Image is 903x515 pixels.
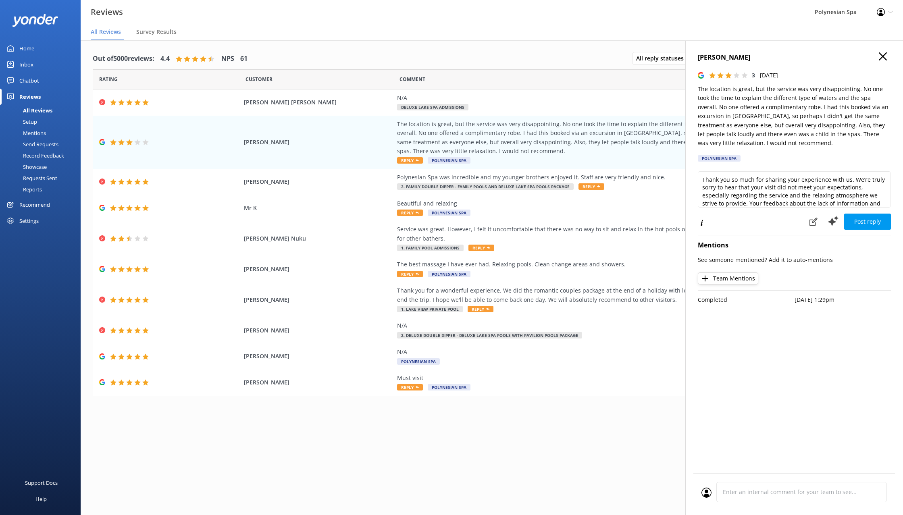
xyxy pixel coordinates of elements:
[698,52,891,63] h4: [PERSON_NAME]
[19,40,34,56] div: Home
[244,378,393,387] span: [PERSON_NAME]
[93,54,154,64] h4: Out of 5000 reviews:
[879,52,887,61] button: Close
[5,172,81,184] a: Requests Sent
[397,358,440,365] span: Polynesian Spa
[698,295,795,304] p: Completed
[397,104,468,110] span: Deluxe Lake Spa Admissions
[244,295,393,304] span: [PERSON_NAME]
[5,116,37,127] div: Setup
[5,161,81,172] a: Showcase
[19,89,41,105] div: Reviews
[25,475,58,491] div: Support Docs
[5,139,81,150] a: Send Requests
[244,204,393,212] span: Mr K
[244,98,393,107] span: [PERSON_NAME] [PERSON_NAME]
[397,120,764,156] div: The location is great, but the service was very disappointing. No one took the time to explain th...
[91,28,121,36] span: All Reviews
[397,306,463,312] span: 1. Lake View Private Pool
[244,265,393,274] span: [PERSON_NAME]
[428,384,470,390] span: Polynesian Spa
[399,75,425,83] span: Question
[19,73,39,89] div: Chatbot
[397,321,764,330] div: N/A
[698,85,891,148] p: The location is great, but the service was very disappointing. No one took the time to explain th...
[844,214,891,230] button: Post reply
[428,210,470,216] span: Polynesian Spa
[397,347,764,356] div: N/A
[698,255,891,264] p: See someone mentioned? Add it to auto-mentions
[244,352,393,361] span: [PERSON_NAME]
[397,332,582,338] span: 2. Deluxe Double Dipper - Deluxe Lake Spa Pools with Pavilion Pools Package
[468,245,494,251] span: Reply
[397,173,764,182] div: Polynesian Spa was incredible and my younger brothers enjoyed it. Staff are very friendly and nice.
[795,295,891,304] p: [DATE] 1:29pm
[5,184,81,195] a: Reports
[397,245,464,251] span: 1. Family Pool Admissions
[5,105,81,116] a: All Reviews
[636,54,689,63] span: All reply statuses
[397,225,764,243] div: Service was great. However, I felt it uncomfortable that there was no way to sit and relax in the...
[244,138,393,147] span: [PERSON_NAME]
[397,210,423,216] span: Reply
[5,150,81,161] a: Record Feedback
[91,6,123,19] h3: Reviews
[5,127,81,139] a: Mentions
[35,491,47,507] div: Help
[5,116,81,127] a: Setup
[428,157,470,164] span: Polynesian Spa
[5,127,46,139] div: Mentions
[397,271,423,277] span: Reply
[136,28,177,36] span: Survey Results
[397,286,764,304] div: Thank you for a wonderful experience. We did the romantic couples package at the end of a holiday...
[221,54,234,64] h4: NPS
[698,240,891,251] h4: Mentions
[5,150,64,161] div: Record Feedback
[5,172,57,184] div: Requests Sent
[698,155,741,162] div: Polynesian Spa
[5,105,52,116] div: All Reviews
[397,384,423,390] span: Reply
[240,54,248,64] h4: 61
[12,14,58,27] img: yonder-white-logo.png
[160,54,170,64] h4: 4.4
[428,271,470,277] span: Polynesian Spa
[698,272,758,284] button: Team Mentions
[468,306,493,312] span: Reply
[752,71,755,79] span: 3
[397,374,764,382] div: Must visit
[397,93,764,102] div: N/A
[99,75,118,83] span: Date
[246,75,273,83] span: Date
[397,183,574,190] span: 2. Family Double Dipper - Family Pools and Deluxe Lake Spa Pools Package
[5,139,58,150] div: Send Requests
[397,199,764,208] div: Beautiful and relaxing
[578,183,604,190] span: Reply
[244,326,393,335] span: [PERSON_NAME]
[19,56,33,73] div: Inbox
[5,184,42,195] div: Reports
[244,234,393,243] span: [PERSON_NAME] Nuku
[19,197,50,213] div: Recommend
[760,71,778,80] p: [DATE]
[397,260,764,269] div: The best massage I have ever had. Relaxing pools. Clean change areas and showers.
[19,213,39,229] div: Settings
[5,161,47,172] div: Showcase
[698,171,891,208] textarea: Thank you so much for sharing your experience with us. We’re truly sorry to hear that your visit ...
[701,488,712,498] img: user_profile.svg
[244,177,393,186] span: [PERSON_NAME]
[397,157,423,164] span: Reply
